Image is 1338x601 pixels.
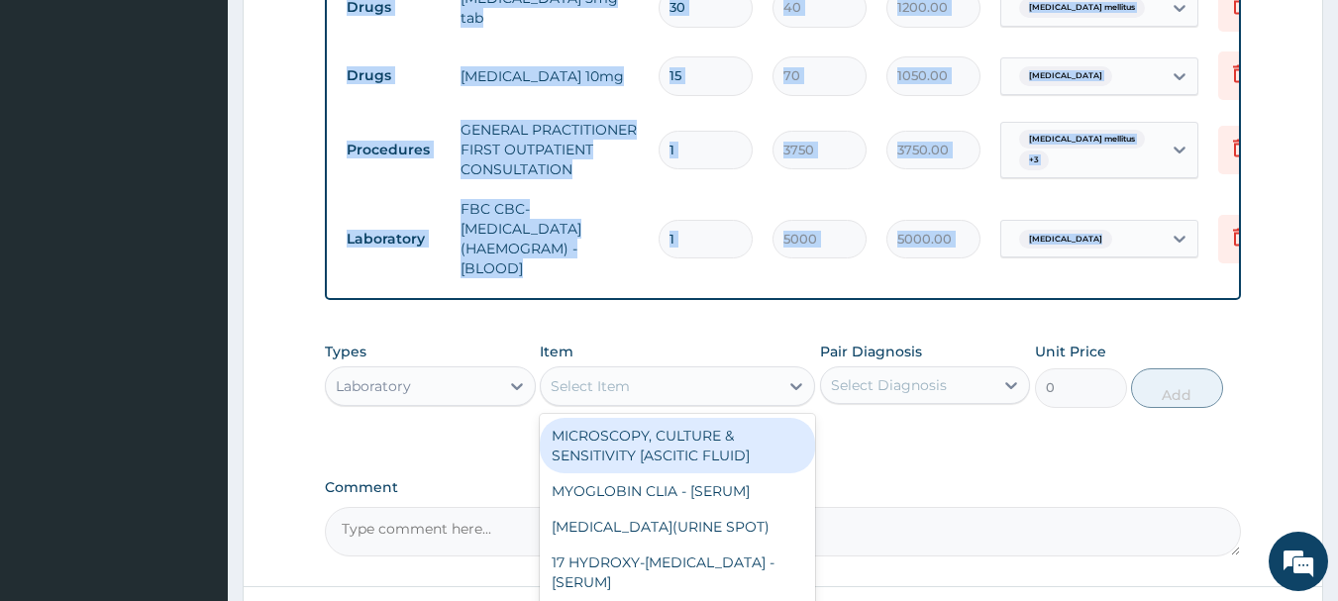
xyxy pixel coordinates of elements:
[10,395,377,464] textarea: Type your message and hit 'Enter'
[1019,66,1112,86] span: [MEDICAL_DATA]
[540,473,815,509] div: MYOGLOBIN CLIA - [SERUM]
[1019,230,1112,250] span: [MEDICAL_DATA]
[325,10,372,57] div: Minimize live chat window
[540,418,815,473] div: MICROSCOPY, CULTURE & SENSITIVITY [ASCITIC FLUID]
[551,376,630,396] div: Select Item
[1019,150,1049,170] span: + 3
[540,509,815,545] div: [MEDICAL_DATA](URINE SPOT)
[451,56,649,96] td: [MEDICAL_DATA] 10mg
[540,342,573,361] label: Item
[37,99,80,149] img: d_794563401_company_1708531726252_794563401
[451,189,649,288] td: FBC CBC-[MEDICAL_DATA] (HAEMOGRAM) - [BLOOD]
[325,344,366,360] label: Types
[115,176,273,376] span: We're online!
[336,376,411,396] div: Laboratory
[1019,130,1145,150] span: [MEDICAL_DATA] mellitus
[1131,368,1223,408] button: Add
[103,111,333,137] div: Chat with us now
[337,57,451,94] td: Drugs
[1035,342,1106,361] label: Unit Price
[337,221,451,257] td: Laboratory
[337,132,451,168] td: Procedures
[451,110,649,189] td: GENERAL PRACTITIONER FIRST OUTPATIENT CONSULTATION
[820,342,922,361] label: Pair Diagnosis
[540,545,815,600] div: 17 HYDROXY-[MEDICAL_DATA] - [SERUM]
[325,479,1242,496] label: Comment
[831,375,947,395] div: Select Diagnosis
